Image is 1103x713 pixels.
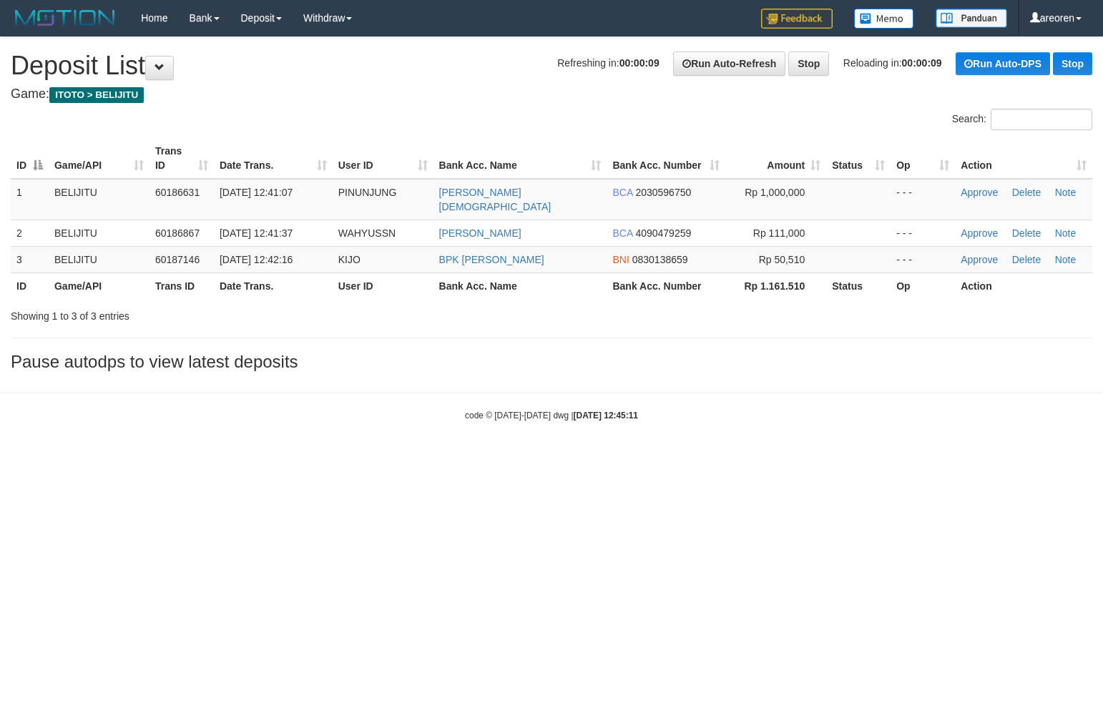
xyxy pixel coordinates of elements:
div: Showing 1 to 3 of 3 entries [11,303,449,323]
img: panduan.png [936,9,1007,28]
th: User ID [333,272,433,299]
th: ID: activate to sort column descending [11,138,49,179]
a: Stop [1053,52,1092,75]
a: [PERSON_NAME] [439,227,521,239]
a: Delete [1012,254,1041,265]
img: Button%20Memo.svg [854,9,914,29]
img: MOTION_logo.png [11,7,119,29]
th: Date Trans. [214,272,333,299]
td: - - - [891,220,955,246]
a: Delete [1012,187,1041,198]
span: Rp 1,000,000 [745,187,805,198]
th: Action: activate to sort column ascending [955,138,1092,179]
span: Rp 111,000 [753,227,805,239]
th: Date Trans.: activate to sort column ascending [214,138,333,179]
td: BELIJITU [49,179,149,220]
a: Run Auto-DPS [956,52,1050,75]
a: Approve [961,227,998,239]
input: Search: [991,109,1092,130]
span: 60186631 [155,187,200,198]
span: [DATE] 12:41:07 [220,187,293,198]
strong: 00:00:09 [619,57,660,69]
a: Delete [1012,227,1041,239]
a: Stop [788,51,829,76]
strong: [DATE] 12:45:11 [574,410,638,421]
th: Amount: activate to sort column ascending [725,138,826,179]
span: Reloading in: [843,57,942,69]
th: User ID: activate to sort column ascending [333,138,433,179]
th: Bank Acc. Name [433,272,607,299]
span: BCA [612,187,632,198]
span: 60187146 [155,254,200,265]
th: Status [826,272,891,299]
small: code © [DATE]-[DATE] dwg | [465,410,638,421]
span: Copy 4090479259 to clipboard [635,227,691,239]
td: 2 [11,220,49,246]
span: ITOTO > BELIJITU [49,87,144,103]
h4: Game: [11,87,1092,102]
td: 1 [11,179,49,220]
th: Trans ID: activate to sort column ascending [149,138,214,179]
td: - - - [891,246,955,272]
a: Note [1055,187,1077,198]
td: - - - [891,179,955,220]
span: [DATE] 12:41:37 [220,227,293,239]
th: Bank Acc. Number: activate to sort column ascending [607,138,725,179]
td: 3 [11,246,49,272]
th: Op [891,272,955,299]
th: Bank Acc. Number [607,272,725,299]
td: BELIJITU [49,220,149,246]
th: Action [955,272,1092,299]
img: Feedback.jpg [761,9,833,29]
span: BCA [612,227,632,239]
span: 60186867 [155,227,200,239]
h3: Pause autodps to view latest deposits [11,353,1092,371]
a: Note [1055,227,1077,239]
th: ID [11,272,49,299]
th: Rp 1.161.510 [725,272,826,299]
label: Search: [952,109,1092,130]
span: Rp 50,510 [759,254,805,265]
span: WAHYUSSN [338,227,396,239]
th: Game/API: activate to sort column ascending [49,138,149,179]
span: Copy 2030596750 to clipboard [635,187,691,198]
span: [DATE] 12:42:16 [220,254,293,265]
th: Status: activate to sort column ascending [826,138,891,179]
td: BELIJITU [49,246,149,272]
th: Trans ID [149,272,214,299]
a: [PERSON_NAME][DEMOGRAPHIC_DATA] [439,187,551,212]
th: Bank Acc. Name: activate to sort column ascending [433,138,607,179]
span: KIJO [338,254,361,265]
span: PINUNJUNG [338,187,397,198]
th: Game/API [49,272,149,299]
span: BNI [612,254,629,265]
span: Copy 0830138659 to clipboard [632,254,688,265]
a: Approve [961,187,998,198]
a: Note [1055,254,1077,265]
th: Op: activate to sort column ascending [891,138,955,179]
span: Refreshing in: [557,57,659,69]
a: Run Auto-Refresh [673,51,785,76]
h1: Deposit List [11,51,1092,80]
a: Approve [961,254,998,265]
a: BPK [PERSON_NAME] [439,254,544,265]
strong: 00:00:09 [902,57,942,69]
